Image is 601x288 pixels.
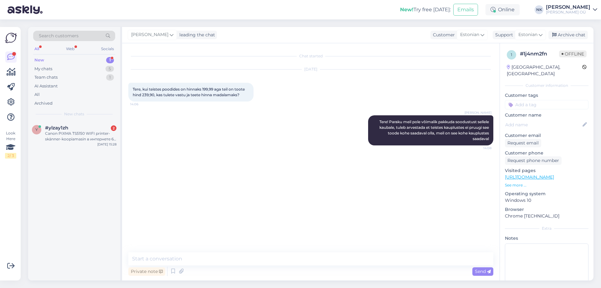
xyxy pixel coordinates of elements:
p: Visited pages [505,167,588,174]
span: Send [475,269,491,274]
b: New! [400,7,414,13]
span: Offline [559,50,587,57]
div: Customer information [505,83,588,88]
div: All [33,45,40,53]
div: Support [493,32,513,38]
input: Add a tag [505,100,588,109]
span: Search customers [39,33,79,39]
div: 1 [106,57,114,63]
div: 2 [111,125,116,131]
span: 14:08 [468,146,491,150]
div: New [34,57,44,63]
p: Operating system [505,191,588,197]
input: Add name [505,121,581,128]
span: 1 [511,52,512,57]
a: [PERSON_NAME][PERSON_NAME] OÜ [546,5,597,15]
div: Archive chat [548,31,588,39]
span: New chats [64,111,84,117]
div: My chats [34,66,52,72]
div: leading the chat [177,32,215,38]
div: Private note [128,267,165,276]
p: See more ... [505,182,588,188]
div: All [34,92,40,98]
div: Archived [34,100,53,107]
span: [PERSON_NAME] [465,110,491,115]
div: Request email [505,139,541,147]
p: Browser [505,206,588,213]
span: 14:06 [130,102,154,107]
div: NK [535,5,543,14]
span: Tere! Paraku meil pole võimalik pakkuda soodustust sellele kaubale, tuleb arvestada et teistes ka... [379,119,490,141]
div: [GEOGRAPHIC_DATA], [GEOGRAPHIC_DATA] [507,64,582,77]
div: Canon PIXMA TS5150 WIFI printer-skänner-koopiamasin в интернете 69 евро. А если приду в магазин ц... [45,131,116,142]
div: Socials [100,45,115,53]
a: [URL][DOMAIN_NAME] [505,174,554,180]
span: Estonian [460,31,479,38]
div: Chat started [128,53,493,59]
div: [DATE] 15:28 [97,142,116,147]
div: [PERSON_NAME] OÜ [546,10,590,15]
div: AI Assistant [34,83,58,89]
p: Customer name [505,112,588,118]
p: Notes [505,235,588,242]
div: 2 / 3 [5,153,16,159]
div: Team chats [34,74,58,81]
span: y [35,127,38,132]
div: [DATE] [128,66,493,72]
img: Askly Logo [5,32,17,44]
div: Look Here [5,130,16,159]
p: Customer tags [505,92,588,99]
span: [PERSON_NAME] [131,31,168,38]
button: Emails [453,4,478,16]
div: Try free [DATE]: [400,6,451,13]
div: 1 [106,74,114,81]
p: Windows 10 [505,197,588,204]
span: Estonian [518,31,537,38]
p: Customer email [505,132,588,139]
div: Customer [430,32,455,38]
span: #ylzay1zh [45,125,68,131]
p: Chrome [TECHNICAL_ID] [505,213,588,219]
div: [PERSON_NAME] [546,5,590,10]
div: Online [485,4,520,15]
p: Customer phone [505,150,588,156]
div: 5 [105,66,114,72]
div: Extra [505,226,588,231]
div: Web [65,45,76,53]
div: # 1j4nm2fn [520,50,559,58]
div: Request phone number [505,156,562,165]
span: Tere, kui teistes poodides on hinnaks 199,99 aga teil on toote hind 239,90, kas tulete vastu ja t... [133,87,246,97]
